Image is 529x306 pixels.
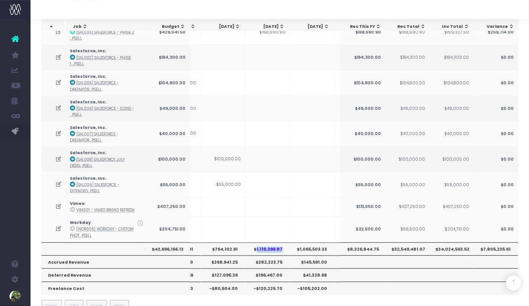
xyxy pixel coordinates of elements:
[429,19,474,34] th: Inv Total: activate to sort column ascending
[77,208,135,213] abbr: VIM001 - Vimeo Brand Refresh
[145,121,190,147] td: $40,000.00
[201,172,245,198] td: $55,000.00
[152,24,185,30] div: Budget
[473,70,518,96] td: $0.00
[385,198,429,217] td: $407,250.00
[385,19,429,45] td: $168,690.90
[201,256,245,269] th: $268,941.25
[473,147,518,172] td: $0.00
[145,96,190,121] td: $49,000.00
[201,282,245,295] th: -$80,504.00
[42,19,65,34] th: : activate to sort column descending
[70,74,106,79] strong: Salesforce, Inc.
[436,24,469,30] div: Inv Total
[340,121,385,147] td: $40,000.00
[245,269,290,282] th: $196,467.00
[66,70,145,96] td: :
[340,243,385,256] th: $8,326,844.75
[70,227,134,238] abbr: [WOR005] Workday - Custom Photoshoot - Upsell
[474,19,518,34] th: Variance: activate to sort column ascending
[70,81,119,92] abbr: [SAL005] Salesforce - Dreamforce Theme - Brand - Upsell
[429,147,473,172] td: $100,000.00
[200,19,244,34] th: Jul 25: activate to sort column ascending
[70,182,119,193] abbr: [SAL009] Salesforce - Extended July Support - Brand - Upsell
[385,19,430,34] th: Rec Total: activate to sort column ascending
[340,172,385,198] td: $55,000.00
[385,172,429,198] td: $55,000.00
[70,157,125,168] abbr: [SAL008] Salesforce July Design Support - Brand - Upsell
[145,45,190,70] td: $184,300.00
[70,150,106,156] strong: Salesforce, Inc.
[385,70,429,96] td: $104,800.00
[145,243,190,256] th: $42,696,166.13
[70,132,119,143] abbr: [SAL007] Salesforce - Dreamforce Sprint - Brand - Upsell
[66,198,145,217] td: :
[385,217,429,242] td: $56,500.00
[429,70,473,96] td: $104,800.00
[66,121,145,147] td: :
[473,198,518,217] td: $0.00
[42,256,190,269] th: Accrued Revenue
[245,282,290,295] th: -$120,225.70
[340,24,374,30] div: [DATE]
[201,147,245,172] td: $100,000.00
[70,99,106,105] strong: Salesforce, Inc.
[201,269,245,282] th: $127,095.36
[473,96,518,121] td: $0.00
[429,198,473,217] td: $407,250.00
[70,201,85,207] strong: Vimeo
[473,243,518,256] th: $7,805,235.61
[145,172,190,198] td: $55,000.00
[392,24,426,30] div: Rec Total
[340,147,385,172] td: $100,000.00
[66,96,145,121] td: :
[290,256,335,269] th: $145,591.00
[252,24,285,30] div: [DATE]
[385,121,429,147] td: $40,000.00
[290,243,335,256] th: $1,065,503.33
[290,269,335,282] th: $41,328.68
[42,282,190,295] th: Freelance Cost
[42,269,190,282] th: Deferred Revenue
[334,19,378,34] th: Oct 25: activate to sort column ascending
[473,172,518,198] td: $0.00
[66,45,145,70] td: :
[429,172,473,198] td: $55,000.00
[66,147,145,172] td: :
[66,19,145,45] td: :
[73,24,143,30] div: Job
[70,220,91,226] strong: Workday
[429,96,473,121] td: $49,000.00
[70,106,134,117] abbr: [SAL006] Salesforce - Icons - Brand - Upsell
[201,243,245,256] th: $764,102.91
[245,19,290,45] td: $168,690.90
[340,198,385,217] td: $131,050.00
[70,176,106,181] strong: Salesforce, Inc.
[429,217,473,242] td: $204,751.00
[340,45,385,70] td: $184,300.00
[245,256,290,269] th: $282,223.75
[70,55,131,66] abbr: [SAL002] Salesforce - Phase 1.5 Pressure Test - Brand - Upsell
[340,96,385,121] td: $49,000.00
[145,147,190,172] td: $100,000.00
[145,70,190,96] td: $104,800.00
[145,19,190,34] th: Budget: activate to sort column ascending
[429,243,473,256] th: $34,024,563.52
[289,19,333,34] th: Sep 25: activate to sort column ascending
[385,45,429,70] td: $184,300.00
[385,243,429,256] th: $32,549,481.07
[70,48,106,54] strong: Salesforce, Inc.
[340,70,385,96] td: $104,800.00
[335,256,379,269] th: $11,856.00
[245,19,289,34] th: Aug 25: activate to sort column ascending
[348,24,381,30] div: Rec This FY
[145,19,190,45] td: $429,041.50
[473,19,518,45] td: $259,714.00
[335,243,379,256] th: $1,086,334.15
[341,19,385,34] th: Rec This FY: activate to sort column ascending
[66,172,145,198] td: :
[145,198,190,217] td: $407,250.00
[145,217,190,242] td: $204,751.00
[340,217,385,242] td: $32,500.00
[473,217,518,242] td: $0.00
